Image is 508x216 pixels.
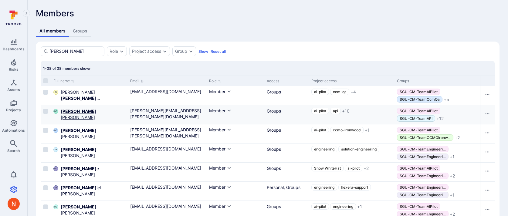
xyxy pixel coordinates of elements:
div: Cell for Groups [395,105,480,124]
a: SGU-CM-TeamAIPilot [397,108,440,114]
a: All members [36,25,69,37]
a: Snow WhiteHat [311,165,344,171]
div: Member [209,89,225,95]
button: Expand dropdown [162,49,167,54]
span: SGU-CM-TeamCcmQa [400,97,440,102]
a: engineering [311,146,337,152]
div: Project access [311,78,392,84]
span: + 1 [450,192,455,198]
div: Cell for [480,124,495,143]
button: Member [209,184,232,190]
span: engineering [314,185,334,190]
a: SGU-CM-TeamAIPilot [397,165,440,171]
a: SGU-CM-TeamEngineering [397,184,449,191]
a: solution-engineering [338,146,379,152]
span: + 1 [357,204,362,210]
span: + 2 [364,165,369,171]
div: Cell for [480,105,495,124]
button: Row actions menu [483,185,492,195]
span: SGU-CM-TeamEngineeri … [400,193,446,197]
div: Cell for selection [41,105,51,124]
button: Sort by Role [209,79,221,83]
a: [PERSON_NAME][EMAIL_ADDRESS][PERSON_NAME][DOMAIN_NAME] [130,108,205,120]
span: Select row [43,109,48,114]
a: DD[PERSON_NAME][PERSON_NAME] [53,127,125,140]
div: Groups [267,203,306,210]
div: Group [175,49,187,54]
button: Show [198,49,208,54]
div: Cell for Access [264,163,309,181]
div: Cell for Role [207,143,264,162]
div: Cell for Access [264,143,309,162]
button: Row actions menu [483,166,492,176]
div: Dane Dukic [53,166,58,171]
span: + 4 [351,89,356,95]
a: DC[PERSON_NAME][PERSON_NAME] [53,108,125,120]
div: Cell for Groups [395,182,480,201]
div: Cell for Role [207,124,264,143]
span: SGU-CM-TeamAIPilot [400,128,438,132]
div: Cell for Full name [51,105,127,124]
button: Member [209,108,232,114]
div: Groups [267,127,306,133]
div: Cell for Role [207,86,264,105]
span: ai-pilot [347,166,360,170]
a: SGU-CM-TeamCCMOIronwood [397,134,453,141]
span: + 5 [444,96,449,103]
div: Cell for [480,182,495,201]
span: SGU-CM-TeamCCMOIronw … [400,135,451,140]
button: Member [209,165,232,171]
span: iel [PERSON_NAME] [61,185,125,197]
div: Cell for Access [264,182,309,201]
a: flexera-support [338,184,371,191]
span: ai-pilot [314,89,326,94]
span: [PERSON_NAME] [PERSON_NAME] [61,89,125,101]
div: Role [110,49,118,54]
button: Sort by Email [130,79,144,83]
div: Cell for selection [41,124,51,143]
img: ACg8ocIprwjrgDQnDsNSk9Ghn5p5-B8DpAKWoJ5Gi9syOE4K59tr4Q=s96-c [8,198,20,210]
span: Select row [43,166,48,171]
i: Expand navigation menu [24,11,29,16]
b: [PERSON_NAME] [61,166,97,171]
span: Risks [9,67,19,72]
div: Groups [397,78,478,84]
a: SGU-CM-TeamEngineeringNoServiceAccounts [397,154,449,160]
a: [EMAIL_ADDRESS][DOMAIN_NAME] [130,146,201,152]
button: Member [209,146,232,152]
a: SGU-CM-TeamAIPilot [397,89,440,95]
a: SGU-CM-TeamAPI [397,115,435,122]
span: Automations [2,128,25,133]
div: Cell for Groups [395,143,480,162]
div: Cell for Groups [395,163,480,181]
div: Daniel Barr [53,185,58,190]
div: Member [209,165,225,171]
span: SGU-CM-TeamAIPilot [400,166,438,170]
div: Project access [132,49,161,54]
div: Daniel Connor [53,204,58,209]
div: Dan Cundy [53,109,58,114]
div: Cell for Role [207,105,264,124]
a: SGU-CM-TeamEngineering [397,173,449,179]
div: Member [209,108,225,114]
span: Select row [43,204,48,209]
span: ai-pilot [314,204,326,209]
div: Cell for Full name [51,86,127,105]
span: Select row [43,185,48,190]
button: Row actions menu [483,90,492,100]
span: [PERSON_NAME] [61,127,125,140]
span: [PERSON_NAME] [61,147,125,159]
a: [PERSON_NAME][EMAIL_ADDRESS][PERSON_NAME][DOMAIN_NAME] [130,127,205,139]
span: Select row [43,90,48,95]
span: ccmo-ironwood [333,128,361,132]
button: Reset all [211,49,226,54]
div: Cell for Project access [309,124,395,143]
span: [PERSON_NAME] [61,204,125,216]
a: DD[PERSON_NAME]e [PERSON_NAME] [53,166,125,178]
span: engineering [333,204,353,209]
button: Sort by Full name [53,79,74,83]
span: SGU-CM-TeamAIPilot [400,109,438,113]
div: Cell for Project access [309,86,395,105]
div: Cell for Full name [51,143,127,162]
a: CK[PERSON_NAME][PERSON_NAME][PERSON_NAME] [53,89,125,101]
